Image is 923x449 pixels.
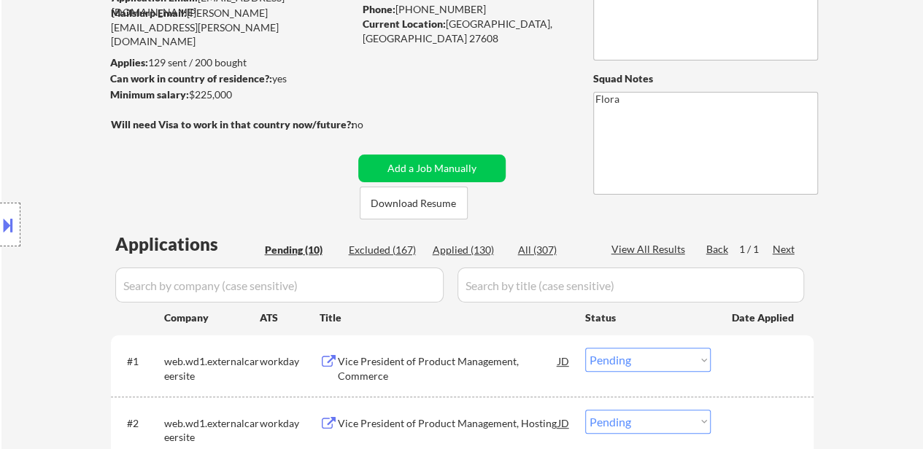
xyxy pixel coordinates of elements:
[363,3,395,15] strong: Phone:
[363,2,569,17] div: [PHONE_NUMBER]
[260,311,320,325] div: ATS
[110,71,349,86] div: yes
[585,304,711,330] div: Status
[433,243,506,257] div: Applied (130)
[363,17,446,30] strong: Current Location:
[611,242,690,257] div: View All Results
[352,117,393,132] div: no
[739,242,773,257] div: 1 / 1
[557,410,571,436] div: JD
[111,6,353,49] div: [PERSON_NAME][EMAIL_ADDRESS][PERSON_NAME][DOMAIN_NAME]
[457,268,804,302] input: Search by title (case sensitive)
[363,17,569,45] div: [GEOGRAPHIC_DATA], [GEOGRAPHIC_DATA] 27608
[260,354,320,369] div: workday
[110,87,353,102] div: $225,000
[115,268,444,302] input: Search by company (case sensitive)
[773,242,796,257] div: Next
[593,71,818,86] div: Squad Notes
[338,354,558,383] div: Vice President of Product Management, Commerce
[518,243,591,257] div: All (307)
[349,243,422,257] div: Excluded (167)
[111,7,187,19] strong: Mailslurp Email:
[338,416,558,431] div: Vice President of Product Management, Hosting
[127,416,152,431] div: #2
[164,354,260,383] div: web.wd1.externalcareersite
[110,72,272,85] strong: Can work in country of residence?:
[164,416,260,445] div: web.wd1.externalcareersite
[265,243,338,257] div: Pending (10)
[110,88,189,101] strong: Minimum salary:
[706,242,730,257] div: Back
[360,187,468,219] button: Download Resume
[320,311,571,325] div: Title
[557,348,571,374] div: JD
[127,354,152,369] div: #1
[260,416,320,431] div: workday
[110,55,353,70] div: 129 sent / 200 bought
[358,155,506,182] button: Add a Job Manually
[110,56,148,69] strong: Applies:
[732,311,796,325] div: Date Applied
